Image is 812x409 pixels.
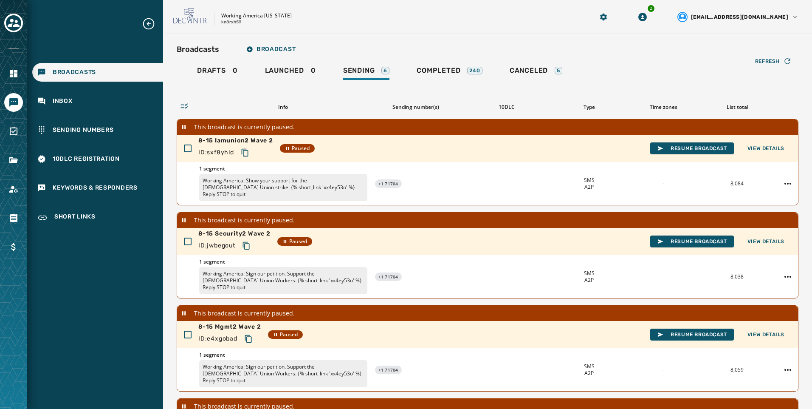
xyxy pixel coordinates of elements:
span: Inbox [53,97,73,105]
div: 5 [555,67,562,74]
div: 6 [381,67,389,74]
span: 1 segment [199,258,367,265]
div: +1 71704 [375,273,402,281]
button: Broadcast [240,41,302,58]
button: 8-15 Security2 Wave 2 action menu [781,270,795,284]
div: - [629,180,696,187]
div: - [629,366,696,373]
div: +1 71704 [375,179,402,188]
span: ID: jwbegout [198,241,235,250]
span: 10DLC Registration [53,155,120,163]
a: Navigate to 10DLC Registration [32,150,163,168]
span: 1 segment [199,352,367,358]
button: 8-15 Mgmt2 Wave 2 action menu [781,363,795,377]
button: Refresh [748,54,798,68]
span: Canceled [510,66,548,75]
a: Drafts0 [190,62,245,82]
span: 8-15 Iamunion2 Wave 2 [198,136,273,145]
a: Navigate to Home [4,64,23,83]
span: Sending [343,66,375,75]
span: Broadcasts [53,68,96,77]
button: User settings [674,9,802,26]
button: Resume Broadcast [650,142,734,154]
div: 0 [265,66,316,80]
span: Resume Broadcast [657,145,727,152]
p: Working America [US_STATE] [221,12,292,19]
a: Navigate to Inbox [32,92,163,111]
span: ID: sxf8yhld [198,148,234,157]
button: 8-15 Iamunion2 Wave 2 action menu [781,177,795,190]
p: Working America: Show your support for the [DEMOGRAPHIC_DATA] Union strike. {% short_link 'xx4ey5... [199,174,367,201]
a: Navigate to Keywords & Responders [32,179,163,197]
span: Launched [265,66,304,75]
span: SMS [584,363,595,370]
span: View Details [747,331,784,338]
button: View Details [741,142,791,154]
a: Navigate to Orders [4,209,23,227]
a: Navigate to Short Links [32,207,163,228]
a: Navigate to Sending Numbers [32,121,163,139]
div: 8,038 [704,273,771,280]
p: Working America: Sign our petition. Support the [DEMOGRAPHIC_DATA] Union Workers. {% short_link '... [199,267,367,294]
div: Time zones [630,104,697,111]
span: Sending Numbers [53,126,114,134]
p: kn8rxh59 [221,19,241,26]
button: Download Menu [635,9,650,25]
span: Completed [417,66,460,75]
span: A2P [584,370,594,377]
a: Completed240 [410,62,489,82]
span: [EMAIL_ADDRESS][DOMAIN_NAME] [691,14,788,20]
a: Navigate to Account [4,180,23,199]
a: Navigate to Broadcasts [32,63,163,82]
button: Copy text to clipboard [239,238,254,253]
div: Sending number(s) [374,104,458,111]
div: 2 [647,4,655,13]
div: List total [704,104,771,111]
a: Sending6 [336,62,396,82]
button: Copy text to clipboard [241,331,256,347]
span: Broadcast [246,46,296,53]
a: Launched0 [258,62,323,82]
div: - [629,273,696,280]
span: Paused [282,238,307,245]
span: Keywords & Responders [53,184,138,192]
div: Info [199,104,367,111]
span: ID: e4xgobad [198,335,237,343]
span: SMS [584,270,595,277]
div: This broadcast is currently paused. [177,119,798,135]
span: Paused [273,331,298,338]
button: Resume Broadcast [650,329,734,341]
div: This broadcast is currently paused. [177,306,798,321]
span: Paused [285,145,310,152]
span: View Details [747,238,784,245]
a: Navigate to Billing [4,238,23,256]
div: Type [555,104,623,111]
span: 1 segment [199,165,367,172]
div: 8,084 [704,180,771,187]
span: Drafts [197,66,226,75]
a: Navigate to Files [4,151,23,170]
span: SMS [584,177,595,184]
button: Resume Broadcast [650,236,734,247]
span: Short Links [54,213,96,223]
span: Resume Broadcast [657,331,727,338]
button: Manage global settings [596,9,611,25]
button: View Details [741,236,791,247]
div: 8,059 [704,366,771,373]
h2: Broadcasts [177,43,219,55]
span: A2P [584,184,594,190]
span: 8-15 Mgmt2 Wave 2 [198,323,261,331]
div: 10DLC [465,104,549,111]
span: A2P [584,277,594,284]
span: Refresh [755,58,780,65]
div: 240 [467,67,482,74]
span: View Details [747,145,784,152]
button: Expand sub nav menu [142,17,162,31]
div: This broadcast is currently paused. [177,213,798,228]
span: Resume Broadcast [657,238,727,245]
a: Navigate to Surveys [4,122,23,141]
a: Canceled5 [503,62,569,82]
div: +1 71704 [375,366,402,374]
a: Navigate to Messaging [4,93,23,112]
p: Working America: Sign our petition. Support the [DEMOGRAPHIC_DATA] Union Workers. {% short_link '... [199,360,367,387]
